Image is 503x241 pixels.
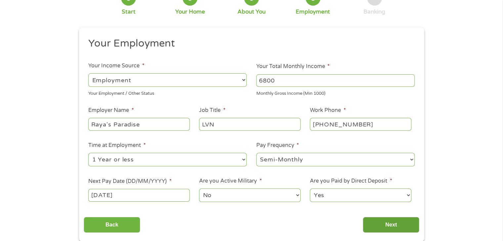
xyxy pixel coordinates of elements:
[88,107,134,114] label: Employer Name
[296,8,330,16] div: Employment
[237,8,266,16] div: About You
[256,142,299,149] label: Pay Frequency
[88,37,410,50] h2: Your Employment
[363,8,385,16] div: Banking
[310,118,411,130] input: (231) 754-4010
[88,62,144,69] label: Your Income Source
[88,142,146,149] label: Time at Employment
[88,88,247,97] div: Your Employment / Other Status
[199,118,300,130] input: Cashier
[88,178,171,185] label: Next Pay Date (DD/MM/YYYY)
[310,178,392,185] label: Are you Paid by Direct Deposit
[363,217,419,233] input: Next
[84,217,140,233] input: Back
[256,63,330,70] label: Your Total Monthly Income
[310,107,346,114] label: Work Phone
[199,107,225,114] label: Job Title
[122,8,136,16] div: Start
[256,88,415,97] div: Monthly Gross Income (Min 1000)
[88,189,189,201] input: Use the arrow keys to pick a date
[256,74,415,87] input: 1800
[199,178,262,185] label: Are you Active Military
[175,8,205,16] div: Your Home
[88,118,189,130] input: Walmart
